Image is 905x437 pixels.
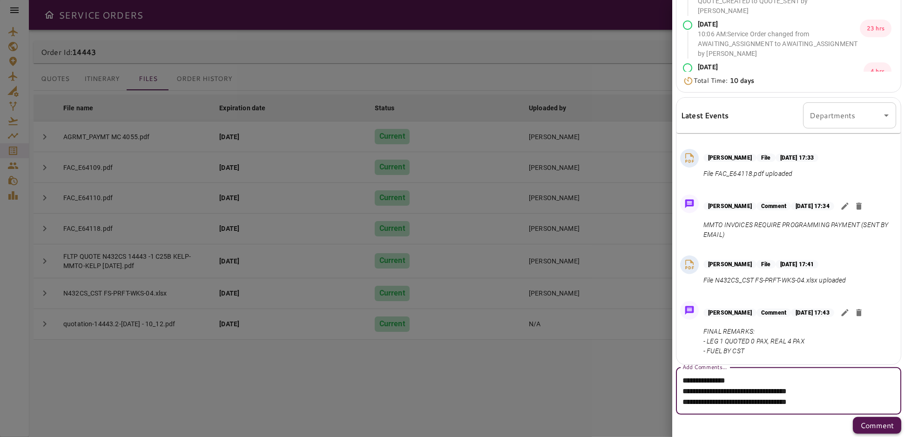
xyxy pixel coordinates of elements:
p: [DATE] 17:43 [791,309,834,317]
p: File [756,260,776,269]
p: 4 hrs [864,62,891,80]
p: [PERSON_NAME] [703,309,756,317]
p: 10:06 AM : Service Order changed from AWAITING_ASSIGNMENT to AWAITING_ASSIGNMENT by [PERSON_NAME] [698,29,860,59]
p: FINAL REMARKS: - LEG 1 QUOTED 0 PAX, REAL 4 PAX - FUEL BY CST [703,327,866,356]
img: Message Icon [683,197,696,210]
p: 23 hrs [860,20,891,37]
p: Comment [860,420,894,431]
p: [DATE] 17:41 [776,260,819,269]
p: Total Time: [694,76,754,86]
img: PDF File [682,151,696,165]
p: [DATE] [698,62,864,72]
button: Comment [853,417,901,434]
img: Timer Icon [683,76,694,86]
p: [PERSON_NAME] [703,202,756,210]
img: Message Icon [683,304,696,317]
p: [DATE] 17:33 [776,154,819,162]
p: [PERSON_NAME] [703,260,756,269]
label: Add Comments... [682,363,727,371]
button: Open [880,109,893,122]
p: File [756,154,776,162]
p: File N432CS_CST FS-PRFT-WKS-04.xlsx uploaded [703,276,846,285]
p: [PERSON_NAME] [703,154,756,162]
p: Comment [756,202,791,210]
p: MMTO INVOICES REQUIRE PROGRAMMING PAYMENT (SENT BY EMAIL) [703,220,892,240]
p: [DATE] [698,20,860,29]
h6: Latest Events [681,109,729,121]
p: [DATE] 17:34 [791,202,834,210]
img: PDF File [682,258,696,272]
p: Comment [756,309,791,317]
b: 10 days [730,76,754,85]
p: File FAC_E64118.pdf uploaded [703,169,818,179]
